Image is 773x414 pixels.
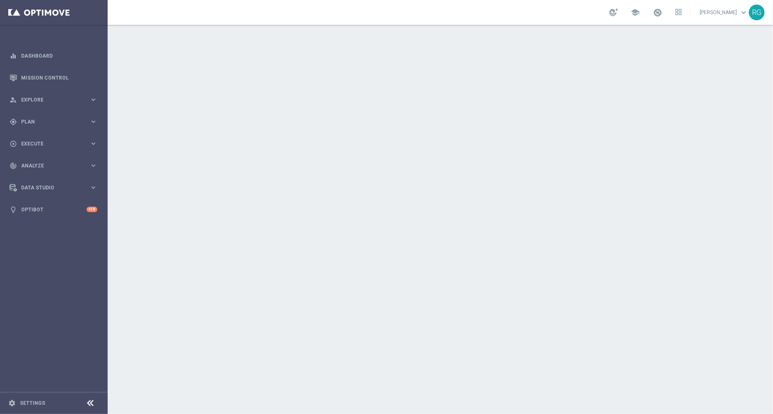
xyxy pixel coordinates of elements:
[9,53,98,59] button: equalizer Dashboard
[21,141,89,146] span: Execute
[21,119,89,124] span: Plan
[749,5,765,20] div: RG
[9,97,98,103] button: person_search Explore keyboard_arrow_right
[20,401,45,406] a: Settings
[9,140,98,147] button: play_circle_outline Execute keyboard_arrow_right
[10,162,17,169] i: track_changes
[9,184,98,191] button: Data Studio keyboard_arrow_right
[21,199,87,220] a: Optibot
[8,399,16,407] i: settings
[10,206,17,213] i: lightbulb
[10,67,97,89] div: Mission Control
[10,199,97,220] div: Optibot
[10,52,17,60] i: equalizer
[739,8,748,17] span: keyboard_arrow_down
[10,162,89,169] div: Analyze
[9,75,98,81] button: Mission Control
[9,206,98,213] button: lightbulb Optibot +10
[21,163,89,168] span: Analyze
[89,140,97,148] i: keyboard_arrow_right
[9,119,98,125] button: gps_fixed Plan keyboard_arrow_right
[10,96,89,104] div: Explore
[10,184,89,191] div: Data Studio
[89,162,97,169] i: keyboard_arrow_right
[10,140,89,148] div: Execute
[21,185,89,190] span: Data Studio
[89,184,97,191] i: keyboard_arrow_right
[631,8,640,17] span: school
[87,207,97,212] div: +10
[89,118,97,126] i: keyboard_arrow_right
[699,6,749,19] a: [PERSON_NAME]keyboard_arrow_down
[21,45,97,67] a: Dashboard
[21,97,89,102] span: Explore
[89,96,97,104] i: keyboard_arrow_right
[21,67,97,89] a: Mission Control
[10,96,17,104] i: person_search
[9,162,98,169] button: track_changes Analyze keyboard_arrow_right
[10,140,17,148] i: play_circle_outline
[10,118,17,126] i: gps_fixed
[10,45,97,67] div: Dashboard
[10,118,89,126] div: Plan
